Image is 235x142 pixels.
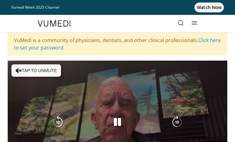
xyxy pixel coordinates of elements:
span: Watch Now [194,2,224,12]
button: Tap to unmute [11,64,61,77]
div: VuMedi is a community of physicians, dentists, and other clinical professionals. [7,32,228,55]
a: Vumedi Week 2025 ChannelWatch Now [11,2,224,12]
img: VuMedi Logo [38,20,71,27]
